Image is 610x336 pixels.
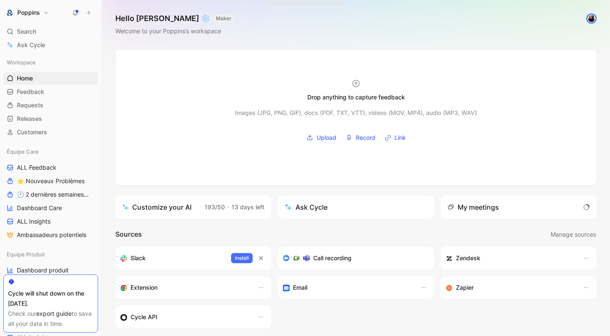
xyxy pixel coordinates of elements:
div: Sync your customers, send feedback and get updates in Slack [120,253,224,263]
a: Customers [3,126,98,139]
div: Search [3,25,98,38]
span: Releases [17,115,42,123]
span: Home [17,74,33,83]
span: Ambassadeurs potentiels [17,231,86,239]
a: Dashboard produit [3,264,98,277]
span: Requests [17,101,43,109]
div: My meetings [448,202,499,212]
a: Ask Cycle [3,39,98,51]
button: PoppinsPoppins [3,7,51,19]
div: Capture feedback from thousands of sources with Zapier (survey results, recordings, sheets, etc). [446,283,575,293]
span: Record [356,133,376,143]
span: Feedback [17,88,44,96]
span: ⭐ Nouveaux Problèmes [17,177,85,185]
span: Dashboard Care [17,204,62,212]
span: Upload [317,133,336,143]
h3: Zapier [456,283,474,293]
a: Ambassadeurs potentiels [3,229,98,241]
a: Dashboard Care [3,202,98,214]
span: Search [17,27,36,37]
button: Record [343,131,378,144]
span: 🕐 2 dernières semaines - Occurences [17,190,89,199]
div: Equipe Produit [3,248,98,261]
div: Équipe Care [3,145,98,158]
div: Sync customers & send feedback from custom sources. Get inspired by our favorite use case [120,312,249,322]
span: Équipe Care [7,147,39,156]
h3: Cycle API [131,312,157,322]
a: Feedback [3,85,98,98]
button: Ask Cycle [278,195,434,219]
a: ALL Insights [3,215,98,228]
button: Link [382,131,409,144]
button: Install [231,253,253,263]
h3: Email [293,283,307,293]
span: · [227,203,229,211]
button: Upload [304,131,339,144]
img: avatar [587,14,596,23]
div: Ask Cycle [285,202,328,212]
span: Manage sources [551,229,596,240]
span: Customers [17,128,47,136]
h1: Hello [PERSON_NAME] ❄️ [115,13,234,24]
h1: Poppins [17,9,40,16]
div: Customize your AI [122,202,192,212]
span: Dashboard produit [17,266,69,275]
a: Requests [3,99,98,112]
div: Drop anything to capture feedback [307,92,405,102]
a: ⭐ Nouveaux Problèmes [3,175,98,187]
h3: Call recording [313,253,352,263]
h3: Slack [131,253,146,263]
span: ALL Feedback [17,163,56,172]
div: Cycle will shut down on the [DATE]. [8,288,93,309]
div: Équipe CareALL Feedback⭐ Nouveaux Problèmes🕐 2 dernières semaines - OccurencesDashboard CareALL I... [3,145,98,241]
span: Ask Cycle [17,40,45,50]
img: Poppins [5,8,14,17]
div: Forward emails to your feedback inbox [283,283,412,293]
div: Welcome to your Poppins’s workspace [115,26,234,36]
a: ALL Feedback [3,161,98,174]
h2: Sources [115,229,142,240]
a: 🕐 2 dernières semaines - Occurences [3,188,98,201]
a: Releases [3,112,98,125]
span: Equipe Produit [7,250,45,259]
a: Customize your AI193/50·13 days left [115,195,271,219]
span: Install [235,254,249,262]
a: export guide [36,310,72,317]
div: Record & transcribe meetings from Zoom, Meet & Teams. [283,253,422,263]
div: Workspace [3,56,98,69]
h3: Extension [131,283,157,293]
button: MAKER [213,14,234,23]
span: 193/50 [205,203,225,211]
span: ALL Insights [17,217,51,226]
span: Link [394,133,406,143]
span: 13 days left [232,203,264,211]
span: Workspace [7,58,36,67]
a: Home [3,72,98,85]
button: Manage sources [550,229,597,240]
div: Sync customers and create docs [446,253,575,263]
div: Images (JPG, PNG, GIF), docs (PDF, TXT, VTT), videos (MOV, MP4), audio (MP3, WAV) [235,108,477,118]
div: Check our to save all your data in time. [8,309,93,329]
h3: Zendesk [456,253,480,263]
div: Capture feedback from anywhere on the web [120,283,249,293]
